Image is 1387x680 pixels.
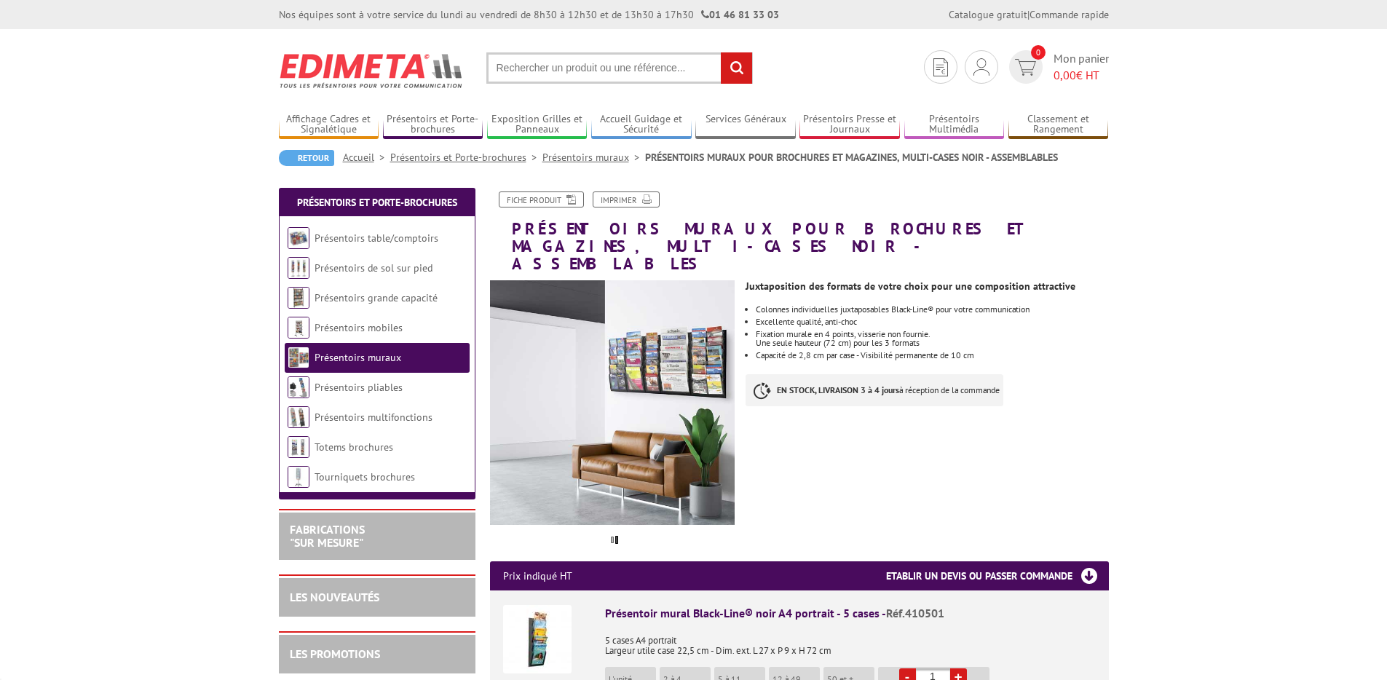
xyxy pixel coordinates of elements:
[499,191,584,207] a: Fiche produit
[605,605,1096,622] div: Présentoir mural Black-Line® noir A4 portrait - 5 cases -
[288,257,309,279] img: Présentoirs de sol sur pied
[315,321,403,334] a: Présentoirs mobiles
[315,261,432,274] a: Présentoirs de sol sur pied
[279,150,334,166] a: Retour
[315,470,415,483] a: Tourniquets brochures
[315,411,432,424] a: Présentoirs multifonctions
[288,287,309,309] img: Présentoirs grande capacité
[288,406,309,428] img: Présentoirs multifonctions
[383,113,483,137] a: Présentoirs et Porte-brochures
[1015,59,1036,76] img: devis rapide
[279,113,379,137] a: Affichage Cadres et Signalétique
[542,151,645,164] a: Présentoirs muraux
[486,52,753,84] input: Rechercher un produit ou une référence...
[1005,50,1109,84] a: devis rapide 0 Mon panier 0,00€ HT
[503,561,572,590] p: Prix indiqué HT
[933,58,948,76] img: devis rapide
[904,113,1005,137] a: Présentoirs Multimédia
[288,347,309,368] img: Présentoirs muraux
[315,291,438,304] a: Présentoirs grande capacité
[886,561,1109,590] h3: Etablir un devis ou passer commande
[701,8,779,21] strong: 01 46 81 33 03
[479,191,1120,273] h1: PRÉSENTOIRS MURAUX POUR BROCHURES ET MAGAZINES, MULTI-CASES NOIR - ASSEMBLABLES
[949,8,1027,21] a: Catalogue gratuit
[746,280,1075,293] strong: Juxtaposition des formats de votre choix pour une composition attractive
[973,58,989,76] img: devis rapide
[1054,67,1109,84] span: € HT
[756,351,1108,360] li: Capacité de 2,8 cm par case - Visibilité permanente de 10 cm
[886,606,944,620] span: Réf.410501
[1030,8,1109,21] a: Commande rapide
[288,466,309,488] img: Tourniquets brochures
[297,196,457,209] a: Présentoirs et Porte-brochures
[605,625,1096,656] p: 5 cases A4 portrait Largeur utile case 22,5 cm - Dim. ext. L 27 x P 9 x H 72 cm
[1008,113,1109,137] a: Classement et Rangement
[490,280,735,526] img: presentoir_mural_blacl_line_noir_410501_410601_411001_420601_421201.jpg
[777,384,899,395] strong: EN STOCK, LIVRAISON 3 à 4 jours
[279,7,779,22] div: Nos équipes sont à votre service du lundi au vendredi de 8h30 à 12h30 et de 13h30 à 17h30
[290,647,380,661] a: LES PROMOTIONS
[315,351,401,364] a: Présentoirs muraux
[746,374,1003,406] p: à réception de la commande
[756,317,1108,326] li: Excellente qualité, anti-choc
[645,150,1058,165] li: PRÉSENTOIRS MURAUX POUR BROCHURES ET MAGAZINES, MULTI-CASES NOIR - ASSEMBLABLES
[288,376,309,398] img: Présentoirs pliables
[593,191,660,207] a: Imprimer
[487,113,588,137] a: Exposition Grilles et Panneaux
[591,113,692,137] a: Accueil Guidage et Sécurité
[290,590,379,604] a: LES NOUVEAUTÉS
[721,52,752,84] input: rechercher
[503,605,572,673] img: Présentoir mural Black-Line® noir A4 portrait - 5 cases
[1054,68,1076,82] span: 0,00
[279,44,465,98] img: Edimeta
[290,522,365,550] a: FABRICATIONS"Sur Mesure"
[756,305,1108,314] li: Colonnes individuelles juxtaposables Black-Line® pour votre communication
[343,151,390,164] a: Accueil
[315,440,393,454] a: Totems brochures
[288,227,309,249] img: Présentoirs table/comptoirs
[695,113,796,137] a: Services Généraux
[1031,45,1046,60] span: 0
[949,7,1109,22] div: |
[1054,50,1109,84] span: Mon panier
[315,381,403,394] a: Présentoirs pliables
[799,113,900,137] a: Présentoirs Presse et Journaux
[288,317,309,339] img: Présentoirs mobiles
[756,330,1108,347] li: Fixation murale en 4 points, visserie non fournie. Une seule hauteur (72 cm) pour les 3 formats
[315,232,438,245] a: Présentoirs table/comptoirs
[390,151,542,164] a: Présentoirs et Porte-brochures
[288,436,309,458] img: Totems brochures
